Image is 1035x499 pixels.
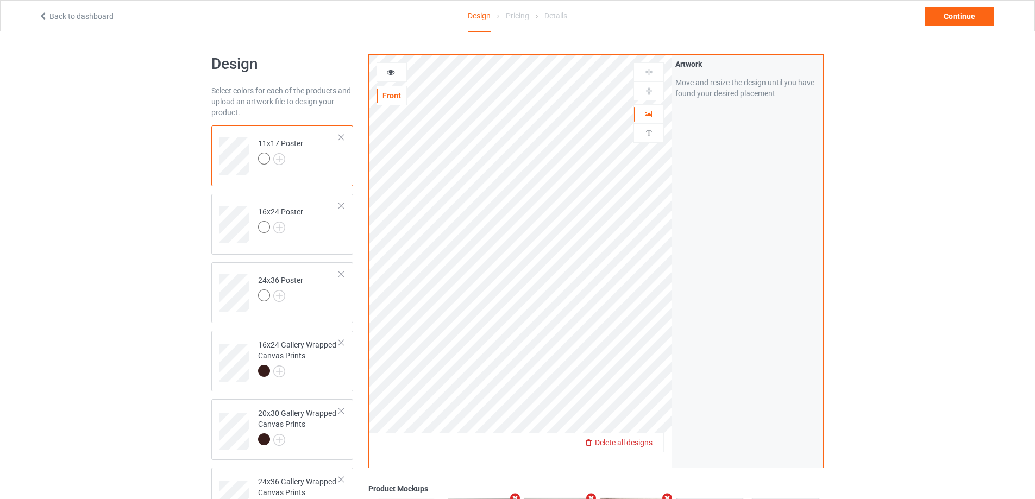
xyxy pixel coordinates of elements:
img: svg+xml;base64,PD94bWwgdmVyc2lvbj0iMS4wIiBlbmNvZGluZz0iVVRGLTgiPz4KPHN2ZyB3aWR0aD0iMjJweCIgaGVpZ2... [273,153,285,165]
div: 24x36 Poster [211,262,353,323]
a: Back to dashboard [39,12,114,21]
div: Continue [925,7,994,26]
div: 20x30 Gallery Wrapped Canvas Prints [258,408,339,445]
img: svg%3E%0A [644,86,654,96]
div: 16x24 Poster [211,194,353,255]
div: Move and resize the design until you have found your desired placement [675,77,819,99]
div: 16x24 Poster [258,206,303,232]
div: 16x24 Gallery Wrapped Canvas Prints [258,339,339,376]
div: Product Mockups [368,483,824,494]
div: Design [468,1,491,32]
img: svg+xml;base64,PD94bWwgdmVyc2lvbj0iMS4wIiBlbmNvZGluZz0iVVRGLTgiPz4KPHN2ZyB3aWR0aD0iMjJweCIgaGVpZ2... [273,290,285,302]
div: 24x36 Poster [258,275,303,301]
img: svg+xml;base64,PD94bWwgdmVyc2lvbj0iMS4wIiBlbmNvZGluZz0iVVRGLTgiPz4KPHN2ZyB3aWR0aD0iMjJweCIgaGVpZ2... [273,434,285,446]
div: 20x30 Gallery Wrapped Canvas Prints [211,399,353,460]
div: Pricing [506,1,529,31]
div: Front [377,90,406,101]
img: svg+xml;base64,PD94bWwgdmVyc2lvbj0iMS4wIiBlbmNvZGluZz0iVVRGLTgiPz4KPHN2ZyB3aWR0aD0iMjJweCIgaGVpZ2... [273,365,285,377]
img: svg%3E%0A [644,128,654,138]
img: svg+xml;base64,PD94bWwgdmVyc2lvbj0iMS4wIiBlbmNvZGluZz0iVVRGLTgiPz4KPHN2ZyB3aWR0aD0iMjJweCIgaGVpZ2... [273,222,285,233]
span: Delete all designs [595,438,653,447]
div: 11x17 Poster [258,138,303,164]
h1: Design [211,54,353,74]
div: Details [544,1,567,31]
div: Select colors for each of the products and upload an artwork file to design your product. [211,85,353,118]
div: 16x24 Gallery Wrapped Canvas Prints [211,331,353,391]
img: svg%3E%0A [644,67,654,77]
div: Artwork [675,59,819,70]
div: 11x17 Poster [211,125,353,186]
